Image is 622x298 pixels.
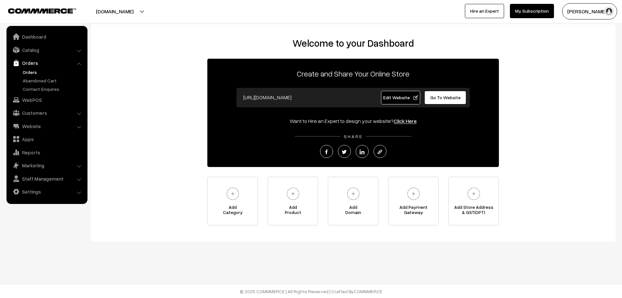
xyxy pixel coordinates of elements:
[388,205,438,218] span: Add Payment Gateway
[8,173,85,185] a: Staff Management
[8,160,85,171] a: Marketing
[340,134,366,139] span: SHARE
[207,68,499,79] p: Create and Share Your Online Store
[208,205,258,218] span: Add Category
[344,185,362,203] img: plus.svg
[8,107,85,119] a: Customers
[224,185,242,203] img: plus.svg
[465,4,504,18] a: Hire an Expert
[97,37,609,49] h2: Welcome to your Dashboard
[207,177,258,225] a: AddCategory
[8,94,85,106] a: WebPOS
[207,117,499,125] div: Want to Hire an Expert to design your website?
[8,186,85,197] a: Settings
[21,77,85,84] a: Abandoned Cart
[510,4,554,18] a: My Subscription
[562,3,617,19] button: [PERSON_NAME] D
[405,185,422,203] img: plus.svg
[8,120,85,132] a: Website
[8,44,85,56] a: Catalog
[465,185,483,203] img: plus.svg
[328,177,378,225] a: AddDomain
[8,8,76,13] img: COMMMERCE
[388,177,439,225] a: Add PaymentGateway
[8,147,85,158] a: Reports
[394,118,417,124] a: Click Here
[381,91,420,104] a: Edit Website
[449,205,499,218] span: Add Store Address & GST(OPT)
[424,91,466,104] a: Go To Website
[8,31,85,42] a: Dashboard
[284,185,302,203] img: plus.svg
[328,205,378,218] span: Add Domain
[8,57,85,69] a: Orders
[430,95,461,100] span: Go To Website
[354,289,382,294] a: COMMMERCE
[268,205,318,218] span: Add Product
[448,177,499,225] a: Add Store Address& GST(OPT)
[604,6,614,16] img: user
[383,95,418,100] span: Edit Website
[8,133,85,145] a: Apps
[8,6,65,14] a: COMMMERCE
[21,69,85,76] a: Orders
[21,86,85,92] a: Contact Enquires
[268,177,318,225] a: AddProduct
[73,3,156,19] button: [DOMAIN_NAME]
